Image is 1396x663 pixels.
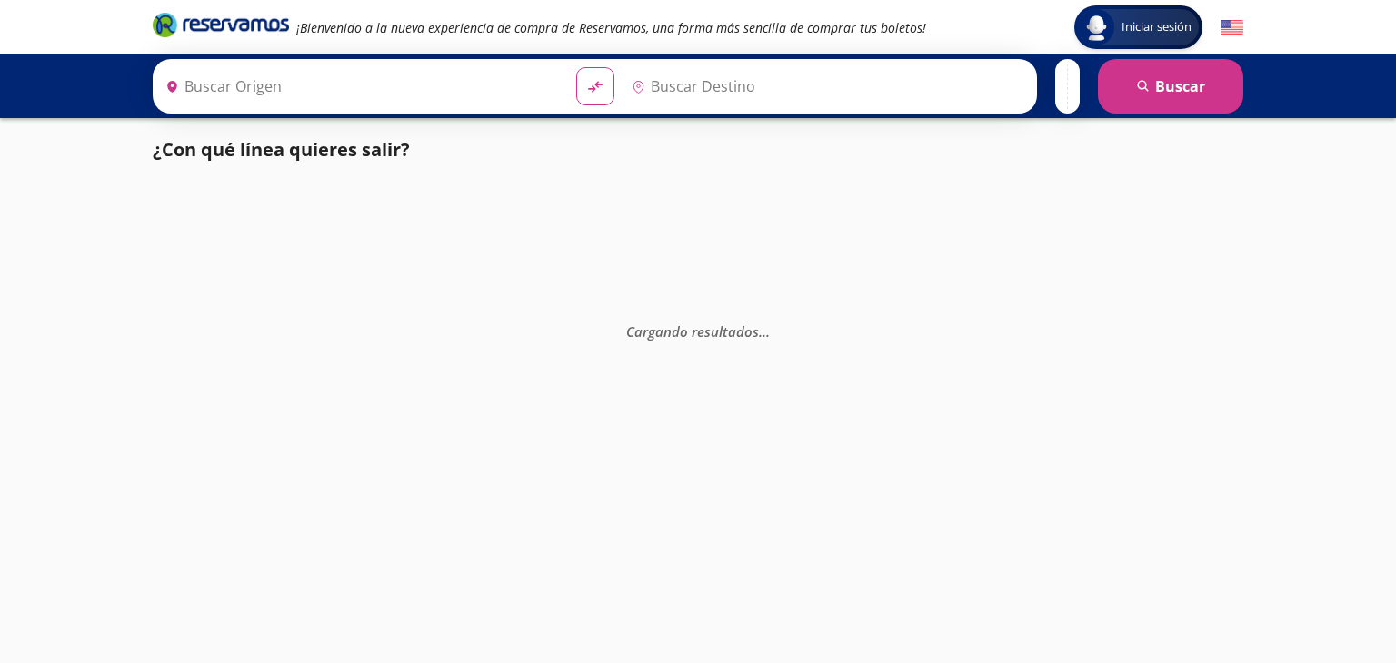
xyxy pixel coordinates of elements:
[759,322,763,341] span: .
[626,322,770,341] em: Cargando resultados
[624,64,1028,109] input: Buscar Destino
[1098,59,1243,114] button: Buscar
[158,64,562,109] input: Buscar Origen
[1221,16,1243,39] button: English
[153,11,289,44] a: Brand Logo
[763,322,766,341] span: .
[766,322,770,341] span: .
[153,136,410,163] p: ¿Con qué línea quieres salir?
[296,19,926,36] em: ¡Bienvenido a la nueva experiencia de compra de Reservamos, una forma más sencilla de comprar tus...
[1114,18,1199,36] span: Iniciar sesión
[153,11,289,38] i: Brand Logo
